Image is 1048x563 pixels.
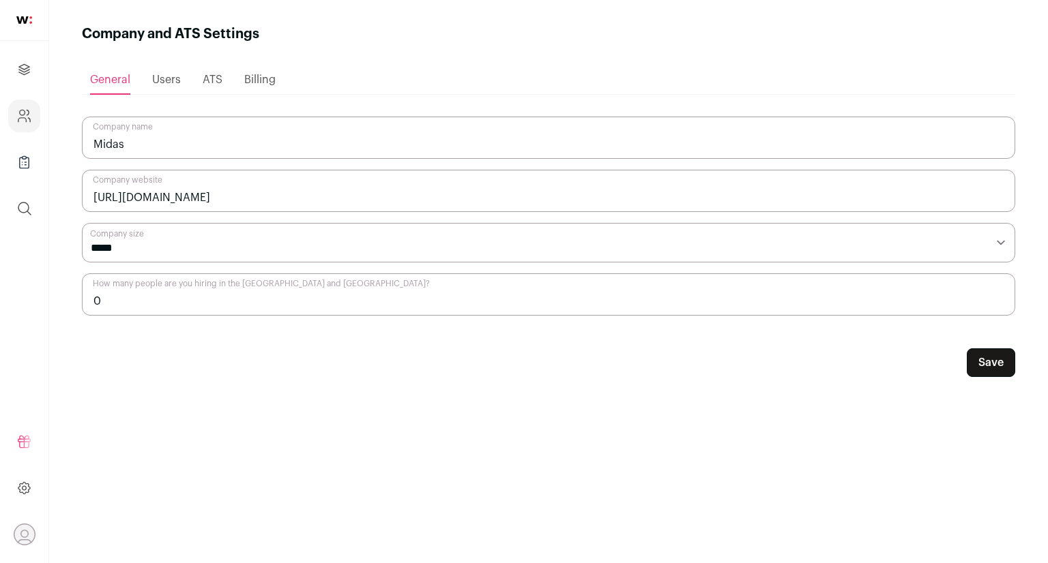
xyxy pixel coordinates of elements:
img: wellfound-shorthand-0d5821cbd27db2630d0214b213865d53afaa358527fdda9d0ea32b1df1b89c2c.svg [16,16,32,24]
a: Company Lists [8,146,40,179]
span: ATS [203,74,222,85]
span: Billing [244,74,276,85]
a: ATS [203,66,222,93]
input: Company website [82,170,1015,212]
span: General [90,74,130,85]
button: Save [967,348,1015,377]
input: How many people are you hiring in the US and Canada? [82,273,1015,316]
button: Open dropdown [14,523,35,545]
a: Billing [244,66,276,93]
a: Users [152,66,181,93]
h1: Company and ATS Settings [82,25,259,44]
a: Company and ATS Settings [8,100,40,132]
span: Users [152,74,181,85]
input: Company name [82,117,1015,159]
a: Projects [8,53,40,86]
